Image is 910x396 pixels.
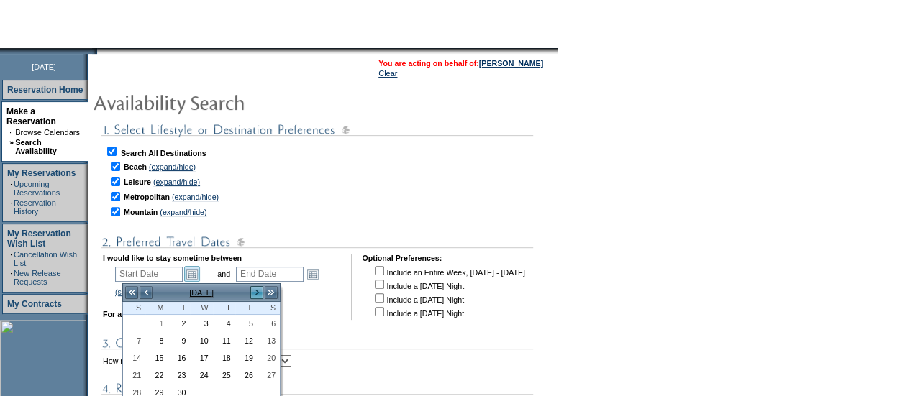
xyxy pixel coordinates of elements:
td: Tuesday, September 16, 2025 [168,349,190,367]
a: Reservation History [14,198,56,216]
a: Search Availability [15,138,57,155]
td: Tuesday, September 23, 2025 [168,367,190,384]
a: Browse Calendars [15,128,80,137]
a: 4 [214,316,235,331]
a: 15 [146,350,167,366]
a: My Reservation Wish List [7,229,71,249]
a: My Reservations [7,168,76,178]
a: New Release Requests [14,269,60,286]
td: Tuesday, September 02, 2025 [168,315,190,332]
b: Optional Preferences: [362,254,442,262]
a: 3 [191,316,211,331]
a: Reservation Home [7,85,83,95]
td: · [9,128,14,137]
td: and [215,264,232,284]
span: 1 [146,318,167,328]
th: Wednesday [190,302,212,315]
td: · [10,269,12,286]
td: Wednesday, September 03, 2025 [190,315,212,332]
td: Include an Entire Week, [DATE] - [DATE] Include a [DATE] Night Include a [DATE] Night Include a [... [372,264,524,318]
td: Wednesday, September 17, 2025 [190,349,212,367]
a: Open the calendar popup. [184,266,200,282]
th: Saturday [258,302,280,315]
a: 2 [168,316,189,331]
a: 13 [258,333,279,349]
span: You are acting on behalf of: [378,59,543,68]
a: 27 [258,367,279,383]
a: 23 [168,367,189,383]
a: 24 [191,367,211,383]
b: » [9,138,14,147]
td: Monday, September 08, 2025 [145,332,168,349]
a: Make a Reservation [6,106,56,126]
td: · [10,180,12,197]
a: 20 [258,350,279,366]
a: 16 [168,350,189,366]
td: Friday, September 19, 2025 [235,349,258,367]
a: [PERSON_NAME] [479,59,543,68]
a: (show holiday calendar) [115,287,196,296]
th: Tuesday [168,302,190,315]
a: (expand/hide) [153,178,200,186]
th: Thursday [213,302,235,315]
b: Beach [124,162,147,171]
td: Friday, September 26, 2025 [235,367,258,384]
a: (expand/hide) [160,208,206,216]
td: Sunday, September 21, 2025 [123,367,145,384]
a: (expand/hide) [149,162,196,171]
a: 19 [236,350,257,366]
td: Saturday, September 06, 2025 [258,315,280,332]
a: 17 [191,350,211,366]
td: Sunday, September 14, 2025 [123,349,145,367]
td: Thursday, September 11, 2025 [213,332,235,349]
td: Saturday, September 13, 2025 [258,332,280,349]
a: 6 [258,316,279,331]
b: I would like to stay sometime between [103,254,242,262]
td: Wednesday, September 10, 2025 [190,332,212,349]
b: Mountain [124,208,158,216]
img: pgTtlAvailabilitySearch.gif [93,88,381,116]
a: My Contracts [7,299,62,309]
a: < [139,285,153,300]
a: 5 [236,316,257,331]
span: [DATE] [32,63,56,71]
a: 9 [168,333,189,349]
a: Clear [378,69,397,78]
td: Friday, September 12, 2025 [235,332,258,349]
a: 22 [146,367,167,383]
a: 11 [214,333,235,349]
a: << [124,285,139,300]
input: Date format: M/D/Y. Shortcut keys: [T] for Today. [UP] or [.] for Next Day. [DOWN] or [,] for Pre... [115,267,183,282]
a: >> [264,285,278,300]
b: For a minimum of [103,310,167,318]
a: Open the calendar popup. [305,266,321,282]
th: Sunday [123,302,145,315]
a: 21 [124,367,145,383]
td: Wednesday, September 24, 2025 [190,367,212,384]
img: promoShadowLeftCorner.gif [92,48,97,54]
td: Thursday, September 18, 2025 [213,349,235,367]
td: · [10,250,12,267]
td: Thursday, September 25, 2025 [213,367,235,384]
td: [DATE] [153,285,250,300]
a: Cancellation Wish List [14,250,77,267]
th: Monday [145,302,168,315]
td: Monday, September 15, 2025 [145,349,168,367]
td: Monday, September 22, 2025 [145,367,168,384]
a: 25 [214,367,235,383]
b: Search All Destinations [121,149,206,157]
a: 7 [124,333,145,349]
th: Friday [235,302,258,315]
a: 8 [146,333,167,349]
input: Date format: M/D/Y. Shortcut keys: [T] for Today. [UP] or [.] for Next Day. [DOWN] or [,] for Pre... [236,267,304,282]
td: How many people will be staying in residence? [103,355,291,367]
td: Saturday, September 20, 2025 [258,349,280,367]
td: Thursday, September 04, 2025 [213,315,235,332]
a: (expand/hide) [172,193,219,201]
td: · [10,198,12,216]
td: Friday, September 05, 2025 [235,315,258,332]
td: Sunday, September 07, 2025 [123,332,145,349]
a: 18 [214,350,235,366]
b: Leisure [124,178,151,186]
a: 26 [236,367,257,383]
